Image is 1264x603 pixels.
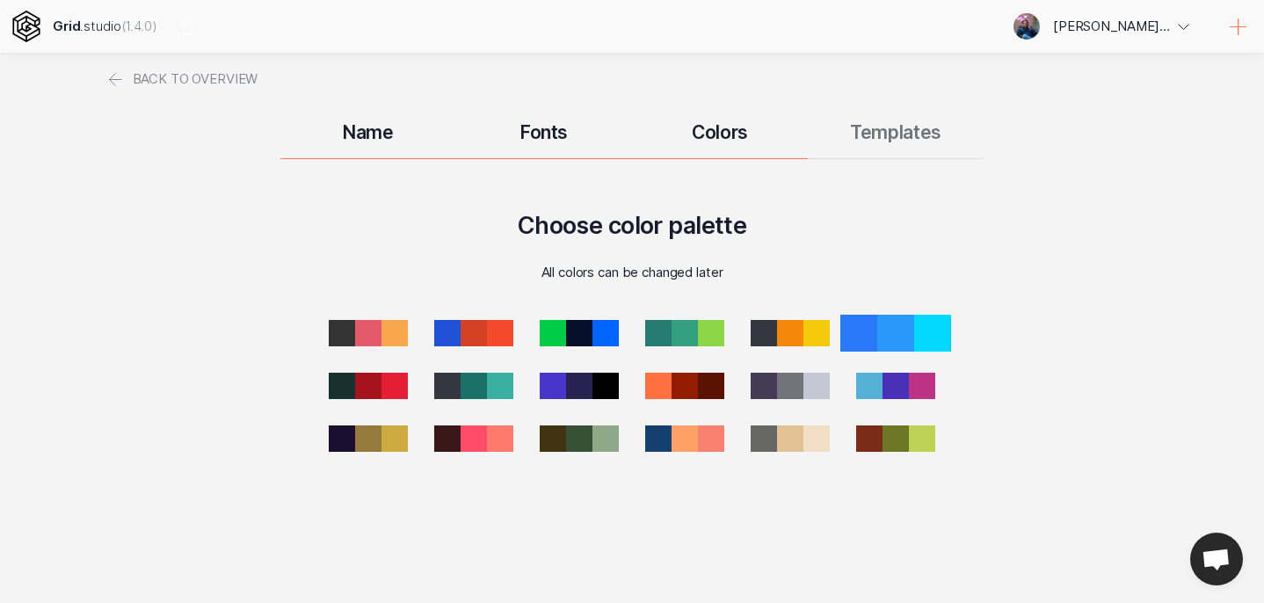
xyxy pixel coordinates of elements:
[1013,13,1040,40] img: Profile picture
[280,121,456,143] h3: Name
[541,264,723,280] p: All colors can be changed later
[1190,533,1243,585] div: Open chat
[105,53,258,105] a: Back to overview
[632,121,808,143] h3: Colors
[456,121,632,143] h3: Fonts
[133,53,258,105] span: Back to overview
[121,18,157,34] span: Click to see changelog
[53,18,80,34] strong: Grid
[518,211,747,240] h2: Choose color palette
